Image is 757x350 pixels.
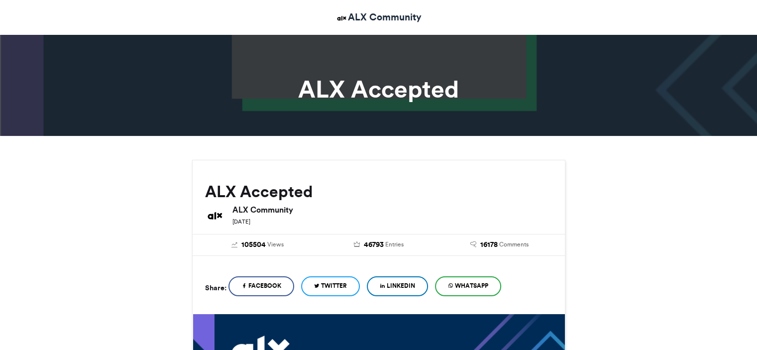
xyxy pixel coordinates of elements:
small: [DATE] [232,218,250,225]
a: 105504 Views [205,239,311,250]
span: 46793 [363,239,383,250]
span: Entries [385,240,403,249]
h2: ALX Accepted [205,183,552,201]
a: WhatsApp [435,276,501,296]
h1: ALX Accepted [103,77,655,101]
a: 46793 Entries [325,239,432,250]
span: Twitter [321,281,347,290]
h6: ALX Community [232,206,552,214]
span: 105504 [241,239,266,250]
span: 16178 [480,239,498,250]
span: Comments [499,240,529,249]
span: Facebook [248,281,281,290]
h5: Share: [205,281,226,294]
a: Facebook [228,276,294,296]
span: Views [267,240,284,249]
a: 16178 Comments [446,239,552,250]
img: ALX Community [205,206,225,226]
img: ALX Community [335,12,348,24]
span: WhatsApp [455,281,488,290]
a: Twitter [301,276,360,296]
a: ALX Community [335,10,422,24]
a: LinkedIn [367,276,428,296]
span: LinkedIn [387,281,415,290]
